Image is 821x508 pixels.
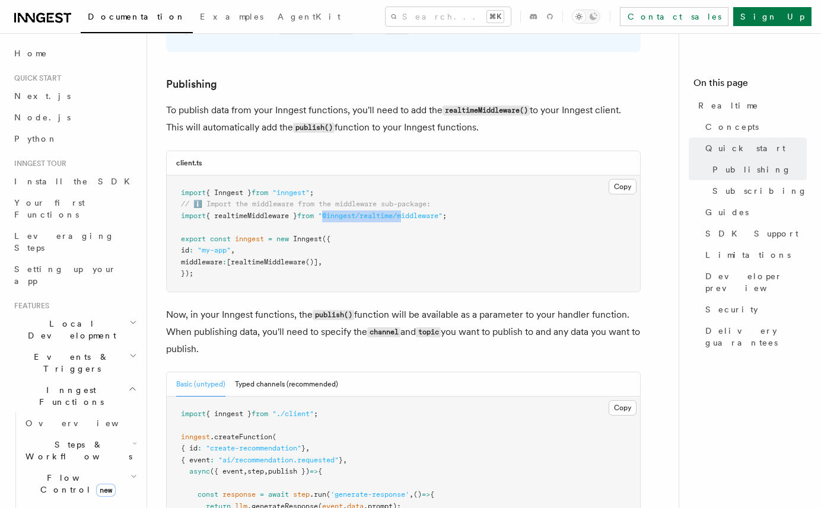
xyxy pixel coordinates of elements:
[705,206,749,218] span: Guides
[243,467,247,475] span: ,
[339,456,343,464] span: }
[712,185,807,197] span: Subscribing
[701,223,807,244] a: SDK Support
[222,258,227,266] span: :
[313,310,354,320] code: publish()
[227,258,231,266] span: [
[701,299,807,320] a: Security
[712,164,791,175] span: Publishing
[21,467,139,500] button: Flow Controlnew
[278,12,341,21] span: AgentKit
[231,246,235,254] span: ,
[210,467,243,475] span: ({ event
[276,235,289,243] span: new
[701,244,807,266] a: Limitations
[14,47,47,59] span: Home
[318,258,322,266] span: ,
[705,142,785,154] span: Quick start
[231,258,306,266] span: realtimeMiddleware
[206,212,297,220] span: { realtimeMiddleware }
[330,490,409,499] span: 'generate-response'
[322,235,330,243] span: ({
[176,372,225,397] button: Basic (untyped)
[297,212,314,220] span: from
[620,7,728,26] a: Contact sales
[386,7,511,26] button: Search...⌘K
[9,301,49,311] span: Features
[14,134,58,143] span: Python
[293,490,310,499] span: step
[181,444,198,452] span: { id
[708,159,807,180] a: Publishing
[252,188,268,197] span: from
[310,188,314,197] span: ;
[701,266,807,299] a: Developer preview
[206,410,252,418] span: { inngest }
[272,433,276,441] span: (
[293,123,335,133] code: publish()
[705,270,807,294] span: Developer preview
[443,106,530,116] code: realtimeMiddleware()
[181,269,193,277] span: });
[21,413,139,434] a: Overview
[693,76,807,95] h4: On this page
[9,225,139,258] a: Leveraging Steps
[206,188,252,197] span: { Inngest }
[409,490,413,499] span: ,
[21,472,131,496] span: Flow Control
[181,410,206,418] span: import
[81,4,193,33] a: Documentation
[210,456,214,464] span: :
[268,235,272,243] span: =
[181,456,210,464] span: { event
[609,400,637,416] button: Copy
[705,228,798,239] span: SDK Support
[14,113,71,122] span: Node.js
[698,100,759,111] span: Realtime
[314,410,318,418] span: ;
[318,467,322,475] span: {
[189,246,193,254] span: :
[198,444,202,452] span: :
[9,346,139,379] button: Events & Triggers
[198,246,231,254] span: "my-app"
[413,490,422,499] span: ()
[9,318,129,341] span: Local Development
[416,327,441,337] code: topic
[701,138,807,159] a: Quick start
[264,467,268,475] span: ,
[301,444,306,452] span: }
[21,434,139,467] button: Steps & Workflows
[14,198,85,219] span: Your first Functions
[268,467,310,475] span: publish })
[181,212,206,220] span: import
[14,91,71,101] span: Next.js
[9,258,139,292] a: Setting up your app
[306,258,318,266] span: ()]
[14,264,116,286] span: Setting up your app
[9,171,139,192] a: Install the SDK
[443,212,447,220] span: ;
[9,351,129,375] span: Events & Triggers
[181,200,431,208] span: // ℹ️ Import the middleware from the middleware sub-package:
[260,490,264,499] span: =
[9,159,66,168] span: Inngest tour
[693,95,807,116] a: Realtime
[9,74,61,83] span: Quick start
[9,384,128,408] span: Inngest Functions
[181,188,206,197] span: import
[701,320,807,353] a: Delivery guarantees
[708,180,807,202] a: Subscribing
[9,107,139,128] a: Node.js
[235,372,338,397] button: Typed channels (recommended)
[705,121,759,133] span: Concepts
[272,188,310,197] span: "inngest"
[21,439,132,462] span: Steps & Workflows
[26,418,148,428] span: Overview
[306,444,310,452] span: ,
[218,456,339,464] span: "ai/recommendation.requested"
[701,202,807,223] a: Guides
[268,490,289,499] span: await
[271,4,348,32] a: AgentKit
[705,249,791,261] span: Limitations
